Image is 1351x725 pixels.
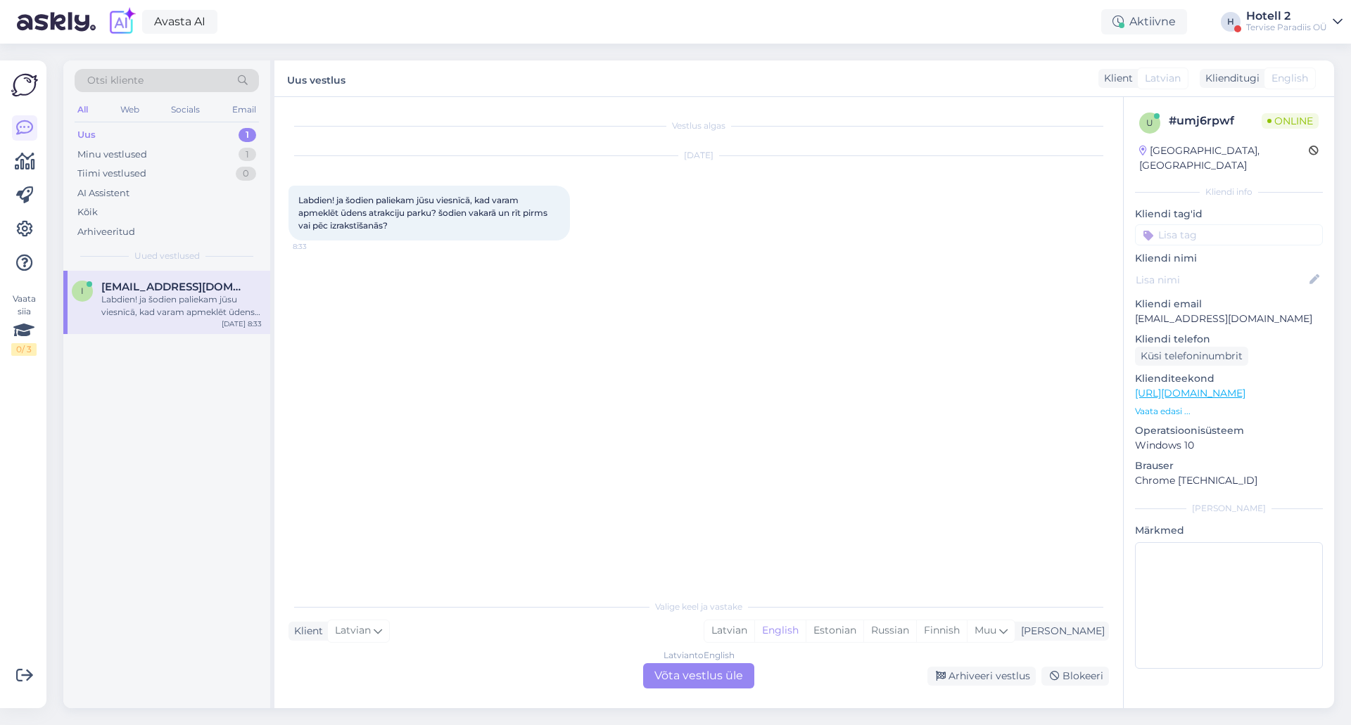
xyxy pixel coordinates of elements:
[77,205,98,219] div: Kõik
[1146,117,1153,128] span: u
[239,148,256,162] div: 1
[1246,22,1327,33] div: Tervise Paradiis OÜ
[288,120,1109,132] div: Vestlus algas
[704,620,754,641] div: Latvian
[1135,332,1323,347] p: Kliendi telefon
[975,624,996,636] span: Muu
[1246,11,1327,22] div: Hotell 2
[11,72,38,98] img: Askly Logo
[142,10,217,34] a: Avasta AI
[11,343,37,356] div: 0 / 3
[107,7,137,37] img: explore-ai
[1101,9,1187,34] div: Aktiivne
[293,241,345,252] span: 8:33
[1135,523,1323,538] p: Märkmed
[1246,11,1343,33] a: Hotell 2Tervise Paradiis OÜ
[168,101,203,119] div: Socials
[287,69,345,88] label: Uus vestlus
[1262,113,1319,129] span: Online
[1135,251,1323,266] p: Kliendi nimi
[1135,473,1323,488] p: Chrome [TECHNICAL_ID]
[1135,423,1323,438] p: Operatsioonisüsteem
[1169,113,1262,129] div: # umj6rpwf
[1135,186,1323,198] div: Kliendi info
[1015,624,1105,639] div: [PERSON_NAME]
[101,293,262,319] div: Labdien! ja šodien paliekam jūsu viesnīcā, kad varam apmeklēt ūdens atrakciju parku? šodien vakar...
[1135,224,1323,245] input: Lisa tag
[81,285,84,296] span: i
[77,167,146,181] div: Tiimi vestlused
[77,148,147,162] div: Minu vestlused
[1139,143,1309,173] div: [GEOGRAPHIC_DATA], [GEOGRAPHIC_DATA]
[643,663,754,688] div: Võta vestlus üle
[1135,502,1323,515] div: [PERSON_NAME]
[222,319,262,329] div: [DATE] 8:33
[1136,272,1307,288] input: Lisa nimi
[916,620,967,641] div: Finnish
[77,186,129,200] div: AI Assistent
[927,667,1036,686] div: Arhiveeri vestlus
[288,601,1109,613] div: Valige keel ja vastake
[11,293,37,356] div: Vaata siia
[1135,405,1323,418] p: Vaata edasi ...
[1135,438,1323,453] p: Windows 10
[236,167,256,181] div: 0
[1271,71,1308,86] span: English
[101,281,248,293] span: ilze.ziverte@gmail.com
[229,101,259,119] div: Email
[87,73,144,88] span: Otsi kliente
[1135,387,1245,399] a: [URL][DOMAIN_NAME]
[806,620,863,641] div: Estonian
[1135,312,1323,326] p: [EMAIL_ADDRESS][DOMAIN_NAME]
[288,149,1109,162] div: [DATE]
[1135,458,1323,473] p: Brauser
[664,649,735,662] div: Latvian to English
[1135,371,1323,386] p: Klienditeekond
[1200,71,1260,86] div: Klienditugi
[335,623,371,639] span: Latvian
[298,195,550,231] span: Labdien! ja šodien paliekam jūsu viesnīcā, kad varam apmeklēt ūdens atrakciju parku? šodien vakar...
[754,620,806,641] div: English
[1135,297,1323,312] p: Kliendi email
[1145,71,1181,86] span: Latvian
[1221,12,1241,32] div: H
[1135,347,1248,366] div: Küsi telefoninumbrit
[75,101,91,119] div: All
[288,624,323,639] div: Klient
[239,128,256,142] div: 1
[134,250,200,262] span: Uued vestlused
[77,225,135,239] div: Arhiveeritud
[1098,71,1133,86] div: Klient
[118,101,142,119] div: Web
[863,620,916,641] div: Russian
[1135,207,1323,222] p: Kliendi tag'id
[77,128,96,142] div: Uus
[1041,667,1109,686] div: Blokeeri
